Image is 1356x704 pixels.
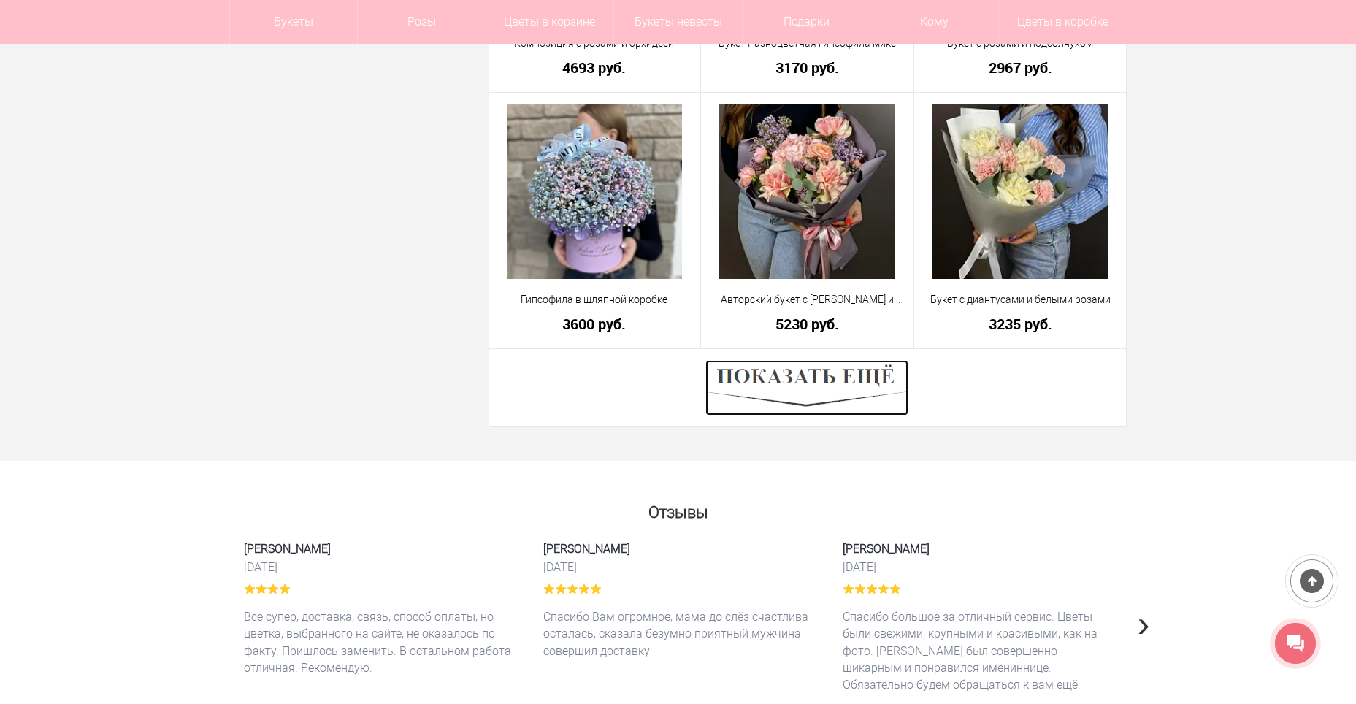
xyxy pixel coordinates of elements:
span: [PERSON_NAME] [843,540,1113,557]
a: Авторский букет с [PERSON_NAME] и [PERSON_NAME] [710,292,904,307]
h2: Отзывы [229,497,1127,521]
img: Букет с диантусами и белыми розами [932,104,1108,279]
time: [DATE] [843,559,1113,575]
a: 3600 руб. [498,316,692,332]
a: 5230 руб. [710,316,904,332]
time: [DATE] [244,559,514,575]
p: Спасибо Вам огромное, мама до слёз счастлива осталась, сказала безумно приятный мужчина совершил ... [543,608,813,659]
a: 4693 руб. [498,60,692,75]
a: Гипсофила в шляпной коробке [498,292,692,307]
p: Спасибо большое за отличный сервис. Цветы были свежими, крупными и красивыми, как на фото. [PERSO... [843,608,1113,694]
img: Авторский букет с сиренью и розами [719,104,895,279]
a: Показать ещё [705,381,908,393]
span: Next [1138,602,1150,644]
img: Гипсофила в шляпной коробке [507,104,682,279]
time: [DATE] [543,559,813,575]
img: Показать ещё [705,360,908,416]
span: [PERSON_NAME] [543,540,813,557]
a: 2967 руб. [924,60,1117,75]
p: Все супер, доставка, связь, способ оплаты, но цветка, выбранного на сайте, не оказалось по факту.... [244,608,514,676]
a: 3235 руб. [924,316,1117,332]
a: Букет с диантусами и белыми розами [924,292,1117,307]
span: [PERSON_NAME] [244,540,514,557]
a: 3170 руб. [710,60,904,75]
